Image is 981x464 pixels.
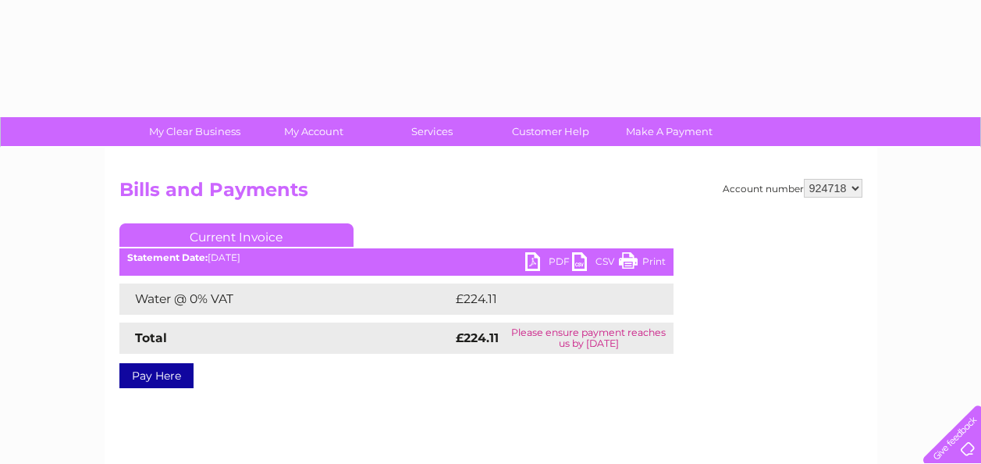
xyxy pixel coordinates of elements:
strong: £224.11 [456,330,499,345]
a: Make A Payment [605,117,734,146]
td: £224.11 [452,284,643,315]
a: PDF [525,252,572,275]
div: Account number [723,179,862,198]
a: My Clear Business [130,117,259,146]
td: Water @ 0% VAT [119,284,452,315]
b: Statement Date: [127,252,208,263]
h2: Bills and Payments [119,179,862,209]
a: Services [368,117,496,146]
a: Print [619,252,666,275]
a: Customer Help [486,117,615,146]
strong: Total [135,330,167,345]
a: CSV [572,252,619,275]
a: Current Invoice [119,223,354,247]
a: My Account [249,117,378,146]
div: [DATE] [119,252,674,263]
a: Pay Here [119,363,194,388]
td: Please ensure payment reaches us by [DATE] [504,323,673,354]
